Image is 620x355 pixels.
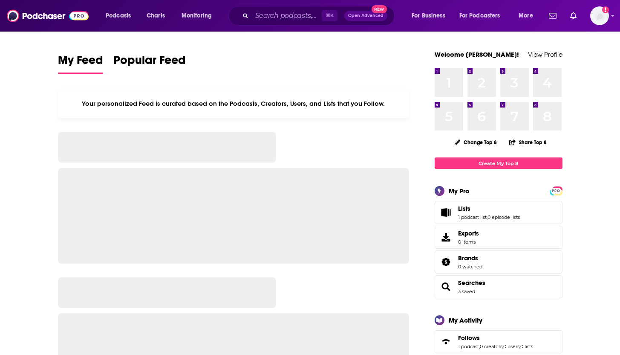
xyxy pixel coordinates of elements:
[372,5,387,13] span: New
[406,9,456,23] button: open menu
[519,343,520,349] span: ,
[141,9,170,23] a: Charts
[528,50,562,58] a: View Profile
[344,11,387,21] button: Open AdvancedNew
[458,205,470,212] span: Lists
[435,201,562,224] span: Lists
[458,334,480,342] span: Follows
[450,137,502,148] button: Change Top 8
[458,230,479,237] span: Exports
[438,256,455,268] a: Brands
[454,9,513,23] button: open menu
[438,231,455,243] span: Exports
[435,250,562,274] span: Brands
[458,214,487,220] a: 1 podcast list
[435,157,562,169] a: Create My Top 8
[503,343,519,349] a: 0 users
[519,10,533,22] span: More
[509,134,547,151] button: Share Top 8
[458,239,479,245] span: 0 items
[348,14,384,18] span: Open Advanced
[438,336,455,348] a: Follows
[147,10,165,22] span: Charts
[58,53,103,74] a: My Feed
[545,9,560,23] a: Show notifications dropdown
[567,9,580,23] a: Show notifications dropdown
[438,207,455,218] a: Lists
[487,214,487,220] span: ,
[412,10,445,22] span: For Business
[106,10,131,22] span: Podcasts
[458,334,533,342] a: Follows
[7,8,89,24] img: Podchaser - Follow, Share and Rate Podcasts
[176,9,223,23] button: open menu
[435,330,562,353] span: Follows
[236,6,403,26] div: Search podcasts, credits, & more...
[520,343,533,349] a: 0 lists
[480,343,502,349] a: 0 creators
[458,279,485,287] a: Searches
[449,316,482,324] div: My Activity
[113,53,186,73] span: Popular Feed
[58,89,409,118] div: Your personalized Feed is curated based on the Podcasts, Creators, Users, and Lists that you Follow.
[435,50,519,58] a: Welcome [PERSON_NAME]!
[435,275,562,298] span: Searches
[449,187,470,195] div: My Pro
[458,205,520,212] a: Lists
[502,343,503,349] span: ,
[590,6,609,25] img: User Profile
[100,9,142,23] button: open menu
[551,187,561,194] a: PRO
[58,53,103,73] span: My Feed
[551,188,561,194] span: PRO
[458,254,478,262] span: Brands
[590,6,609,25] span: Logged in as amandalamPR
[459,10,500,22] span: For Podcasters
[590,6,609,25] button: Show profile menu
[458,288,475,294] a: 3 saved
[438,281,455,293] a: Searches
[602,6,609,13] svg: Add a profile image
[322,10,337,21] span: ⌘ K
[479,343,480,349] span: ,
[513,9,544,23] button: open menu
[458,343,479,349] a: 1 podcast
[458,254,482,262] a: Brands
[252,9,322,23] input: Search podcasts, credits, & more...
[113,53,186,74] a: Popular Feed
[435,226,562,249] a: Exports
[182,10,212,22] span: Monitoring
[487,214,520,220] a: 0 episode lists
[458,264,482,270] a: 0 watched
